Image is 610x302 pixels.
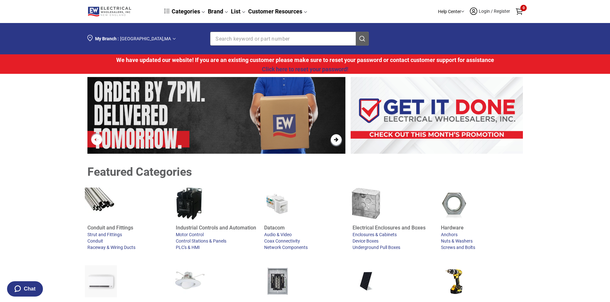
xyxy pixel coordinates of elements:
img: switch boxes [350,188,382,220]
div: Section row [87,28,379,50]
img: ethernet connectors [262,188,294,220]
div: Featured Categories [87,166,523,179]
button: Next Slide [331,134,342,145]
img: dcb64e45f5418a636573a8ace67a09fc.svg [164,9,170,13]
a: Customer Resources [248,8,307,15]
a: Conduit and Fittings [87,225,169,231]
a: Network Components [264,245,336,250]
span: Login / Register [478,9,511,14]
span: Chat [24,286,36,292]
a: Strut and Fittings [87,232,169,237]
img: recessed lighting [173,265,205,297]
div: Help Center [438,4,464,19]
img: Contactor [173,188,205,220]
a: Anchors [441,232,523,237]
div: Section row [87,28,523,50]
a: Device Boxes [353,238,435,244]
a: Logo [87,6,153,17]
button: Previous Slide [91,134,102,145]
img: conduit [85,188,117,220]
button: Search Products [356,32,369,45]
button: Chat [6,281,44,297]
a: Raceway & Wiring Ducts [87,245,169,250]
a: Datacom [264,225,336,231]
a: Electrical Enclosures and Boxes [353,225,435,231]
span: My Branch : [95,36,119,41]
a: Enclosures & Cabinets [353,232,435,237]
a: Screws and Bolts [441,245,523,250]
span: [GEOGRAPHIC_DATA] , MA [120,36,171,41]
a: List [231,8,246,15]
a: Audio & Video [264,232,336,237]
img: hex nuts [438,188,470,220]
a: Control Stations & Panels [176,238,258,244]
a: Conduit [87,238,169,244]
img: solar panels [350,265,382,297]
a: Nuts & Washers [441,238,523,244]
a: PLC's & HMI [176,245,258,250]
p: Help Center [438,8,461,15]
a: Hardware [441,225,523,231]
section: slider [87,77,346,154]
a: Industrial Controls and Automation [176,225,258,231]
img: Arrow [173,38,176,40]
a: Login / Register [469,7,511,17]
a: Categories [164,8,205,15]
a: Brand [208,8,228,15]
img: power tools [438,265,470,297]
img: wall heater [85,265,117,297]
img: load center [262,265,294,297]
input: Clear search fieldSearch Products [210,32,346,45]
div: Section row [349,4,523,19]
div: We have updated our website! If you are an existing customer please make sure to reset your passw... [87,54,523,65]
img: Logo [87,6,134,17]
a: Coax Connectivity [264,238,336,244]
a: Motor Control [176,232,258,237]
div: Current slide is 1 of 4 [87,77,346,154]
a: Underground Pull Boxes [353,245,435,250]
span: 0 [520,5,527,11]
